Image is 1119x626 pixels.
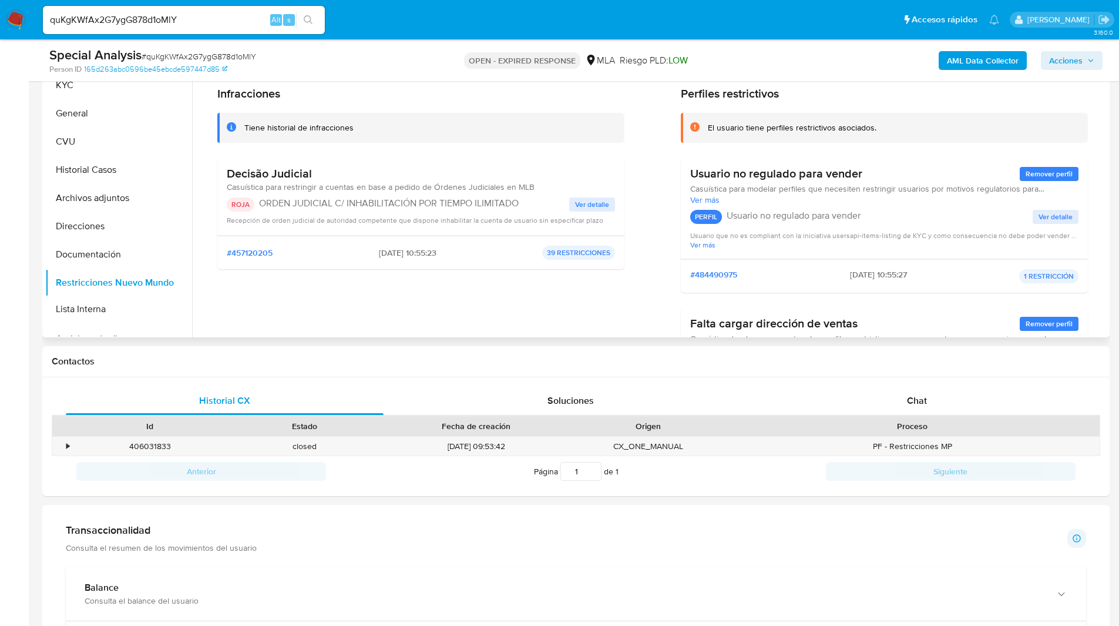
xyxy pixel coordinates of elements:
[616,466,619,477] span: 1
[907,394,927,407] span: Chat
[668,53,688,67] span: LOW
[912,14,977,26] span: Accesos rápidos
[45,99,192,128] button: General
[287,14,291,25] span: s
[464,52,580,69] p: OPEN - EXPIRED RESPONSE
[45,71,192,99] button: KYC
[1094,28,1113,37] span: 3.160.0
[45,212,192,240] button: Direcciones
[49,64,82,75] b: Person ID
[571,437,725,456] div: CX_ONE_MANUAL
[84,64,227,75] a: 165d263abc0596be45ebcde597447d85
[534,462,619,481] span: Página de
[81,420,219,432] div: Id
[236,420,374,432] div: Estado
[227,437,382,456] div: closed
[45,269,192,297] button: Restricciones Nuevo Mundo
[939,51,1027,70] button: AML Data Collector
[296,12,320,28] button: search-icon
[390,420,563,432] div: Fecha de creación
[382,437,571,456] div: [DATE] 09:53:42
[52,356,1100,367] h1: Contactos
[271,14,281,25] span: Alt
[947,51,1019,70] b: AML Data Collector
[45,325,192,353] button: Anticipos de dinero
[1098,14,1110,26] a: Salir
[1041,51,1103,70] button: Acciones
[45,156,192,184] button: Historial Casos
[66,441,69,452] div: •
[826,462,1076,481] button: Siguiente
[1049,51,1083,70] span: Acciones
[49,45,142,64] b: Special Analysis
[989,15,999,25] a: Notificaciones
[620,54,688,67] span: Riesgo PLD:
[199,394,250,407] span: Historial CX
[579,420,717,432] div: Origen
[45,128,192,156] button: CVU
[585,54,615,67] div: MLA
[734,420,1091,432] div: Proceso
[76,462,326,481] button: Anterior
[73,437,227,456] div: 406031833
[43,12,325,28] input: Buscar usuario o caso...
[142,51,256,62] span: # quKgKWfAx2G7ygG878d1oMlY
[1027,14,1094,25] p: matiasagustin.white@mercadolibre.com
[547,394,594,407] span: Soluciones
[45,240,192,269] button: Documentación
[725,437,1100,456] div: PF - Restricciones MP
[45,184,192,212] button: Archivos adjuntos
